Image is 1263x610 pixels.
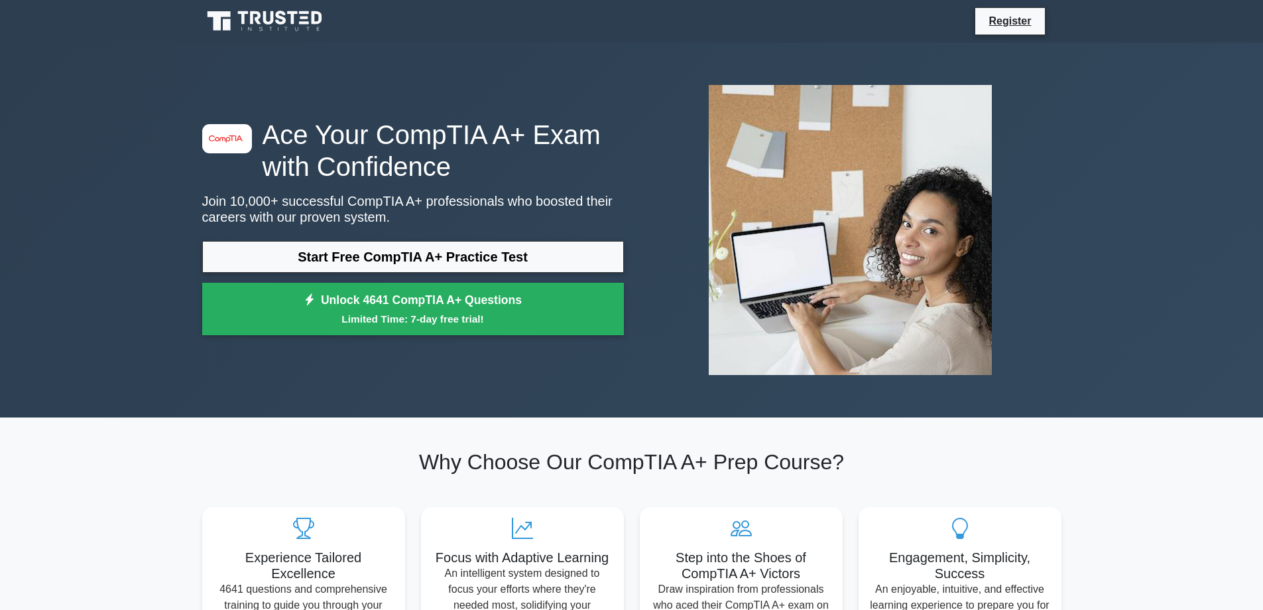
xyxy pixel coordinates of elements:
[981,13,1039,29] a: Register
[202,241,624,273] a: Start Free CompTIA A+ Practice Test
[202,283,624,336] a: Unlock 4641 CompTIA A+ QuestionsLimited Time: 7-day free trial!
[202,449,1061,475] h2: Why Choose Our CompTIA A+ Prep Course?
[219,311,607,327] small: Limited Time: 7-day free trial!
[202,119,624,183] h1: Ace Your CompTIA A+ Exam with Confidence
[432,550,613,566] h5: Focus with Adaptive Learning
[202,193,624,225] p: Join 10,000+ successful CompTIA A+ professionals who boosted their careers with our proven system.
[869,550,1051,581] h5: Engagement, Simplicity, Success
[650,550,832,581] h5: Step into the Shoes of CompTIA A+ Victors
[213,550,394,581] h5: Experience Tailored Excellence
